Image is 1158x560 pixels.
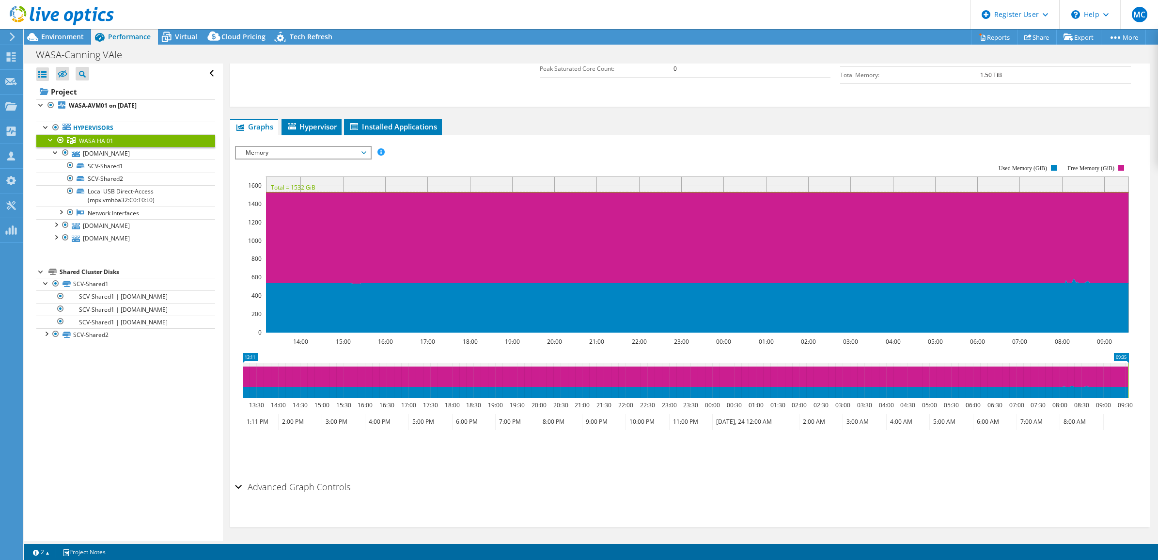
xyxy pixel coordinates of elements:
[1071,10,1080,19] svg: \n
[531,401,546,409] text: 20:00
[540,60,673,77] td: Peak Saturated Core Count:
[335,337,350,346] text: 15:00
[377,337,392,346] text: 16:00
[36,84,215,99] a: Project
[927,337,942,346] text: 05:00
[79,137,113,145] span: WASA HA 01
[673,64,677,73] b: 0
[885,337,900,346] text: 04:00
[36,173,215,185] a: SCV-Shared2
[1132,7,1147,22] span: MC
[800,337,815,346] text: 02:00
[248,218,262,226] text: 1200
[251,291,262,300] text: 400
[999,165,1047,172] text: Used Memory (GiB)
[965,401,980,409] text: 06:00
[900,401,915,409] text: 04:30
[56,546,112,558] a: Project Notes
[618,401,633,409] text: 22:00
[1012,337,1027,346] text: 07:00
[248,181,262,190] text: 1600
[1017,30,1057,45] a: Share
[336,401,351,409] text: 15:30
[357,401,372,409] text: 16:00
[1117,401,1132,409] text: 09:30
[271,183,315,192] text: Total = 1532 GiB
[1067,165,1114,172] text: Free Memory (GiB)
[423,401,438,409] text: 17:30
[574,401,589,409] text: 21:00
[1101,30,1146,45] a: More
[589,337,604,346] text: 21:00
[970,337,985,346] text: 06:00
[401,401,416,409] text: 17:00
[36,328,215,341] a: SCV-Shared2
[716,337,731,346] text: 00:00
[36,290,215,303] a: SCV-Shared1 | [DOMAIN_NAME]
[241,147,365,159] span: Memory
[221,32,266,41] span: Cloud Pricing
[547,337,562,346] text: 20:00
[631,337,646,346] text: 22:00
[251,255,262,263] text: 800
[270,401,285,409] text: 14:00
[840,66,980,83] td: Total Memory:
[36,232,215,244] a: [DOMAIN_NAME]
[1056,30,1101,45] a: Export
[36,99,215,112] a: WASA-AVM01 on [DATE]
[770,401,785,409] text: 01:30
[36,278,215,290] a: SCV-Shared1
[36,160,215,172] a: SCV-Shared1
[251,310,262,318] text: 200
[36,185,215,207] a: Local USB Direct-Access (mpx.vmhba32:C0:T0:L0)
[509,401,524,409] text: 19:30
[1009,401,1024,409] text: 07:00
[661,401,676,409] text: 23:00
[726,401,741,409] text: 00:30
[26,546,56,558] a: 2
[108,32,151,41] span: Performance
[971,30,1017,45] a: Reports
[444,401,459,409] text: 18:00
[1052,401,1067,409] text: 08:00
[1074,401,1089,409] text: 08:30
[248,200,262,208] text: 1400
[980,71,1002,79] b: 1.50 TiB
[31,49,137,60] h1: WASA-Canning VAle
[36,207,215,219] a: Network Interfaces
[36,316,215,328] a: SCV-Shared1 | [DOMAIN_NAME]
[748,401,763,409] text: 01:00
[248,237,262,245] text: 1000
[235,477,350,496] h2: Advanced Graph Controls
[553,401,568,409] text: 20:30
[36,134,215,147] a: WASA HA 01
[36,122,215,134] a: Hypervisors
[235,122,273,131] span: Graphs
[290,32,332,41] span: Tech Refresh
[987,401,1002,409] text: 06:30
[758,337,773,346] text: 01:00
[462,337,477,346] text: 18:00
[466,401,481,409] text: 18:30
[60,266,215,278] div: Shared Cluster Disks
[251,273,262,281] text: 600
[292,401,307,409] text: 14:30
[487,401,502,409] text: 19:00
[349,122,437,131] span: Installed Applications
[1054,337,1069,346] text: 08:00
[379,401,394,409] text: 16:30
[36,147,215,160] a: [DOMAIN_NAME]
[640,401,655,409] text: 22:30
[1095,401,1111,409] text: 09:00
[69,101,137,110] b: WASA-AVM01 on [DATE]
[286,122,337,131] span: Hypervisor
[314,401,329,409] text: 15:00
[922,401,937,409] text: 05:00
[1096,337,1111,346] text: 09:00
[41,32,84,41] span: Environment
[813,401,828,409] text: 02:30
[504,337,519,346] text: 19:00
[835,401,850,409] text: 03:00
[843,337,858,346] text: 03:00
[596,401,611,409] text: 21:30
